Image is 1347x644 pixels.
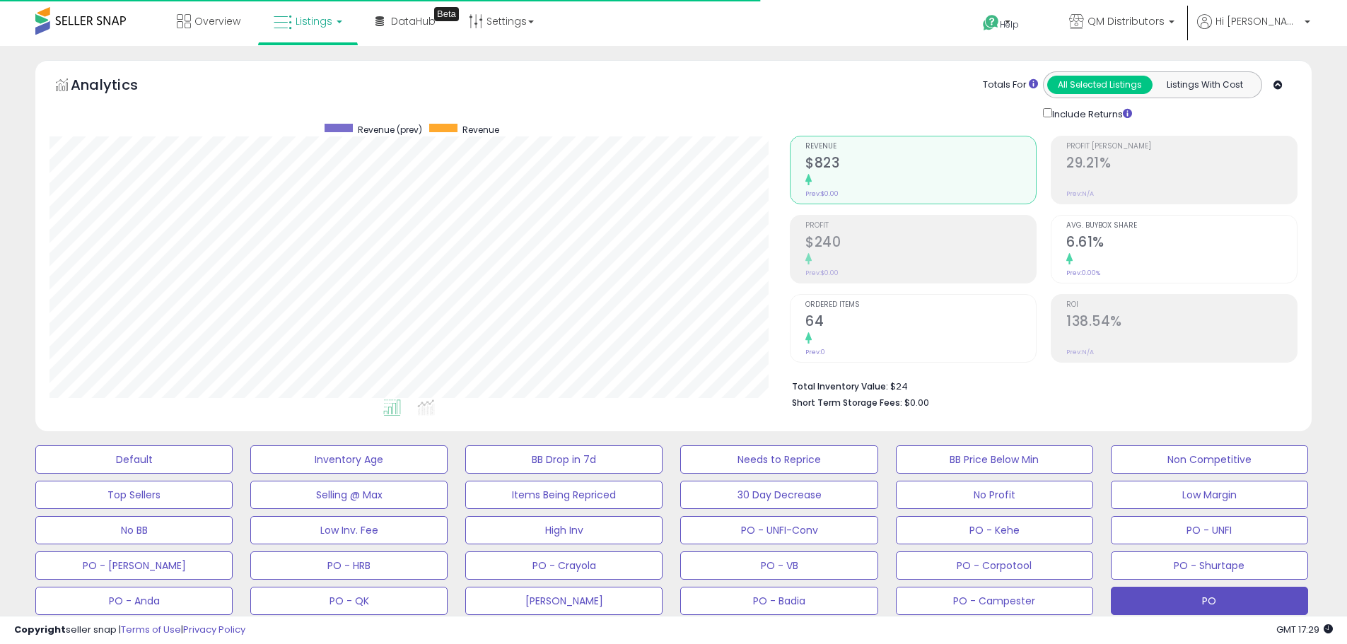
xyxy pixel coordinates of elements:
button: Listings With Cost [1152,76,1257,94]
span: Listings [296,14,332,28]
div: Totals For [983,78,1038,92]
div: Tooltip anchor [434,7,459,21]
span: Revenue [805,143,1036,151]
button: All Selected Listings [1047,76,1153,94]
button: PO - Corpotool [896,551,1093,580]
h2: $240 [805,234,1036,253]
button: PO [1111,587,1308,615]
button: PO - UNFI-Conv [680,516,877,544]
button: PO - Badia [680,587,877,615]
span: 2025-10-8 17:29 GMT [1276,623,1333,636]
small: Prev: N/A [1066,348,1094,356]
button: [PERSON_NAME] [465,587,663,615]
button: BB Price Below Min [896,445,1093,474]
span: $0.00 [904,396,929,409]
button: PO - [PERSON_NAME] [35,551,233,580]
button: PO - Crayola [465,551,663,580]
a: Help [972,4,1046,46]
a: Terms of Use [121,623,181,636]
button: PO - QK [250,587,448,615]
button: PO - Anda [35,587,233,615]
a: Hi [PERSON_NAME] [1197,14,1310,46]
strong: Copyright [14,623,66,636]
b: Total Inventory Value: [792,380,888,392]
span: Revenue [462,124,499,136]
span: Profit [805,222,1036,230]
span: QM Distributors [1087,14,1165,28]
h2: 6.61% [1066,234,1297,253]
span: DataHub [391,14,436,28]
span: Revenue (prev) [358,124,422,136]
small: Prev: N/A [1066,189,1094,198]
h2: 64 [805,313,1036,332]
small: Prev: 0 [805,348,825,356]
button: High Inv [465,516,663,544]
button: Inventory Age [250,445,448,474]
button: Top Sellers [35,481,233,509]
span: Overview [194,14,240,28]
button: 30 Day Decrease [680,481,877,509]
button: Selling @ Max [250,481,448,509]
a: Privacy Policy [183,623,245,636]
button: PO - Campester [896,587,1093,615]
i: Get Help [982,14,1000,32]
button: No BB [35,516,233,544]
button: PO - Kehe [896,516,1093,544]
button: PO - VB [680,551,877,580]
span: Help [1000,18,1019,30]
span: Hi [PERSON_NAME] [1215,14,1300,28]
span: Profit [PERSON_NAME] [1066,143,1297,151]
small: Prev: $0.00 [805,189,839,198]
button: BB Drop in 7d [465,445,663,474]
button: Default [35,445,233,474]
h2: 29.21% [1066,155,1297,174]
button: No Profit [896,481,1093,509]
li: $24 [792,377,1287,394]
div: seller snap | | [14,623,245,637]
span: ROI [1066,301,1297,309]
small: Prev: 0.00% [1066,269,1100,277]
div: Include Returns [1032,105,1149,122]
button: PO - UNFI [1111,516,1308,544]
button: Low Margin [1111,481,1308,509]
h2: 138.54% [1066,313,1297,332]
span: Ordered Items [805,301,1036,309]
small: Prev: $0.00 [805,269,839,277]
button: PO - Shurtape [1111,551,1308,580]
button: Items Being Repriced [465,481,663,509]
button: PO - HRB [250,551,448,580]
h2: $823 [805,155,1036,174]
span: Avg. Buybox Share [1066,222,1297,230]
button: Needs to Reprice [680,445,877,474]
b: Short Term Storage Fees: [792,397,902,409]
button: Low Inv. Fee [250,516,448,544]
h5: Analytics [71,75,165,98]
button: Non Competitive [1111,445,1308,474]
